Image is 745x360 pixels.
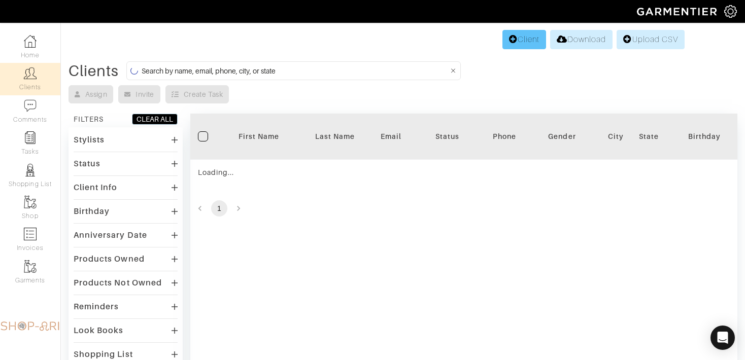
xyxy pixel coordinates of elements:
button: page 1 [211,200,227,217]
a: Download [550,30,613,49]
div: City [608,131,624,141]
div: Open Intercom Messenger [710,326,735,350]
th: Toggle SortBy [221,114,297,160]
img: dashboard-icon-dbcd8f5a0b271acd01030246c82b418ddd0df26cd7fceb0bd07c9910d44c42f6.png [24,35,37,48]
img: garmentier-logo-header-white-b43fb05a5012e4ada735d5af1a66efaba907eab6374d6393d1fbf88cb4ef424d.png [632,3,724,20]
a: Client [502,30,546,49]
div: Products Owned [74,254,145,264]
div: CLEAR ALL [137,114,173,124]
input: Search by name, email, phone, city, or state [142,64,449,77]
div: Look Books [74,326,124,336]
div: Phone [493,131,516,141]
div: Anniversary Date [74,230,147,240]
img: reminder-icon-8004d30b9f0a5d33ae49ab947aed9ed385cf756f9e5892f1edd6e32f2345188e.png [24,131,37,144]
div: First Name [228,131,289,141]
img: gear-icon-white-bd11855cb880d31180b6d7d6211b90ccbf57a29d726f0c71d8c61bd08dd39cc2.png [724,5,737,18]
nav: pagination navigation [190,200,737,217]
img: garments-icon-b7da505a4dc4fd61783c78ac3ca0ef83fa9d6f193b1c9dc38574b1d14d53ca28.png [24,260,37,273]
div: Loading... [198,167,401,177]
div: Birthday [674,131,735,141]
img: clients-icon-6bae9207a08558b7cb47a8932f037763ab4055f8c8b6bfacd5dc20c3e0201464.png [24,67,37,80]
div: Shopping List [74,349,133,359]
div: State [639,131,659,141]
button: CLEAR ALL [132,114,178,125]
img: garments-icon-b7da505a4dc4fd61783c78ac3ca0ef83fa9d6f193b1c9dc38574b1d14d53ca28.png [24,196,37,208]
div: Status [417,131,478,141]
div: Products Not Owned [74,278,162,288]
img: stylists-icon-eb353228a002819b7ec25b43dbf5f0378dd9e0616d9560372ff212230b889e62.png [24,164,37,176]
div: Client Info [74,183,118,193]
th: Toggle SortBy [666,114,742,160]
div: Email [381,131,401,141]
img: comment-icon-a0a6a9ef722e966f86d9cbdc48e553b5cf19dbc54f86b18d962a5391bc8f6eb6.png [24,99,37,112]
div: Birthday [74,206,110,217]
th: Toggle SortBy [297,114,373,160]
img: orders-icon-0abe47150d42831381b5fb84f609e132dff9fe21cb692f30cb5eec754e2cba89.png [24,228,37,240]
div: Status [74,159,100,169]
div: Clients [69,66,119,76]
div: Gender [532,131,593,141]
th: Toggle SortBy [524,114,600,160]
div: Stylists [74,135,105,145]
a: Upload CSV [617,30,685,49]
div: Last Name [304,131,365,141]
th: Toggle SortBy [409,114,485,160]
div: FILTERS [74,114,104,124]
div: Reminders [74,302,119,312]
